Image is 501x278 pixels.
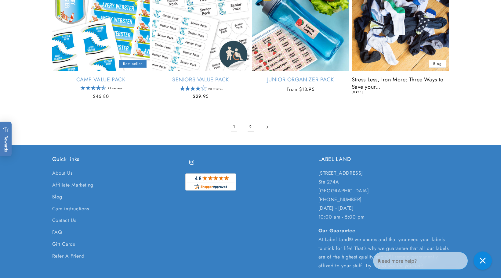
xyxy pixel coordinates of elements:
[227,120,241,134] a: Page 1
[373,249,495,272] iframe: Gorgias Floating Chat
[3,127,9,152] span: Rewards
[52,179,93,191] a: Affiliate Marketing
[52,238,75,250] a: Gift Cards
[185,173,236,194] a: shopperapproved.com
[152,76,249,83] a: Seniors Value Pack
[52,226,62,238] a: FAQ
[318,169,449,222] p: [STREET_ADDRESS] Ste 274A [GEOGRAPHIC_DATA] [PHONE_NUMBER] [DATE] - [DATE] 10:00 am - 5:00 pm
[52,215,76,226] a: Contact Us
[244,120,257,134] a: Page 2
[52,191,62,203] a: Blog
[252,76,349,83] a: Junior Organizer Pack
[318,227,355,234] strong: Our Guarantee
[52,169,73,179] a: About Us
[318,226,449,270] p: At Label Land® we understand that you need your labels to stick for life! That's why we guarantee...
[52,250,85,262] a: Refer A Friend
[260,120,274,134] a: Next page
[52,76,150,83] a: Camp Value Pack
[318,156,449,163] h2: LABEL LAND
[52,203,89,215] a: Care instructions
[52,156,183,163] h2: Quick links
[352,76,449,91] a: Stress Less, Iron More: Three Ways to Save your...
[52,120,449,134] nav: Pagination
